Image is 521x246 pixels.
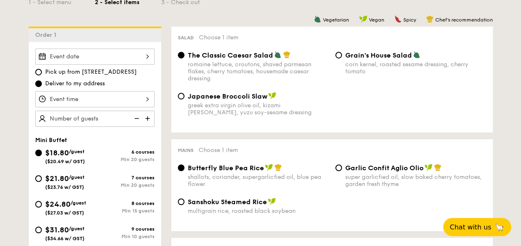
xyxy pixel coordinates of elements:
span: $18.80 [45,148,69,157]
div: 6 courses [95,149,155,155]
span: Sanshoku Steamed Rice [188,198,267,206]
span: ($20.49 w/ GST) [45,159,85,164]
input: Pick up from [STREET_ADDRESS] [35,69,42,75]
img: icon-vegetarian.fe4039eb.svg [413,51,420,58]
span: Choose 1 item [199,147,238,154]
span: Chat with us [450,223,491,231]
img: icon-chef-hat.a58ddaea.svg [274,164,282,171]
input: Number of guests [35,111,155,127]
div: 7 courses [95,175,155,181]
input: The Classic Caesar Saladromaine lettuce, croutons, shaved parmesan flakes, cherry tomatoes, house... [178,52,184,58]
input: Grain's House Saladcorn kernel, roasted sesame dressing, cherry tomato [335,52,342,58]
input: Sanshoku Steamed Ricemultigrain rice, roasted black soybean [178,198,184,205]
img: icon-chef-hat.a58ddaea.svg [434,164,441,171]
div: 8 courses [95,200,155,206]
span: /guest [69,226,85,232]
span: Salad [178,35,194,41]
input: $24.80/guest($27.03 w/ GST)8 coursesMin 15 guests [35,201,42,207]
input: Event date [35,48,155,65]
img: icon-vegan.f8ff3823.svg [424,164,433,171]
input: Japanese Broccoli Slawgreek extra virgin olive oil, kizami [PERSON_NAME], yuzu soy-sesame dressing [178,93,184,99]
span: Vegetarian [323,17,349,23]
span: $24.80 [45,200,70,209]
span: /guest [69,149,85,154]
span: Vegan [369,17,384,23]
span: /guest [70,200,86,206]
span: Mains [178,147,194,153]
input: $18.80/guest($20.49 w/ GST)6 coursesMin 20 guests [35,150,42,156]
img: icon-vegan.f8ff3823.svg [265,164,273,171]
span: $21.80 [45,174,69,183]
div: super garlicfied oil, slow baked cherry tomatoes, garden fresh thyme [345,174,486,188]
img: icon-reduce.1d2dbef1.svg [130,111,142,126]
div: Min 20 guests [95,182,155,188]
img: icon-vegan.f8ff3823.svg [268,198,276,205]
span: Choose 1 item [199,34,238,41]
img: icon-vegan.f8ff3823.svg [268,92,276,99]
input: Garlic Confit Aglio Oliosuper garlicfied oil, slow baked cherry tomatoes, garden fresh thyme [335,164,342,171]
input: $31.80/guest($34.66 w/ GST)9 coursesMin 10 guests [35,227,42,233]
span: Pick up from [STREET_ADDRESS] [45,68,137,76]
span: /guest [69,174,85,180]
img: icon-vegan.f8ff3823.svg [359,15,367,23]
img: icon-chef-hat.a58ddaea.svg [283,51,291,58]
div: 9 courses [95,226,155,232]
span: Grain's House Salad [345,51,412,59]
div: corn kernel, roasted sesame dressing, cherry tomato [345,61,486,75]
div: shallots, coriander, supergarlicfied oil, blue pea flower [188,174,329,188]
span: Order 1 [35,31,60,39]
span: Butterfly Blue Pea Rice [188,164,264,172]
span: ($23.76 w/ GST) [45,184,84,190]
input: $21.80/guest($23.76 w/ GST)7 coursesMin 20 guests [35,175,42,182]
input: Event time [35,91,155,107]
img: icon-vegetarian.fe4039eb.svg [314,15,321,23]
img: icon-vegetarian.fe4039eb.svg [274,51,281,58]
div: greek extra virgin olive oil, kizami [PERSON_NAME], yuzu soy-sesame dressing [188,102,329,116]
div: romaine lettuce, croutons, shaved parmesan flakes, cherry tomatoes, housemade caesar dressing [188,61,329,82]
span: ($27.03 w/ GST) [45,210,84,216]
span: 🦙 [494,222,504,232]
div: Min 20 guests [95,157,155,162]
span: Garlic Confit Aglio Olio [345,164,424,172]
img: icon-chef-hat.a58ddaea.svg [426,15,434,23]
span: The Classic Caesar Salad [188,51,273,59]
div: Min 10 guests [95,234,155,239]
img: icon-spicy.37a8142b.svg [394,15,402,23]
button: Chat with us🦙 [443,218,511,236]
span: Spicy [403,17,416,23]
span: ($34.66 w/ GST) [45,236,85,241]
img: icon-add.58712e84.svg [142,111,155,126]
span: Chef's recommendation [435,17,493,23]
div: Min 15 guests [95,208,155,214]
input: Butterfly Blue Pea Riceshallots, coriander, supergarlicfied oil, blue pea flower [178,164,184,171]
span: $31.80 [45,225,69,234]
span: Mini Buffet [35,137,67,144]
div: multigrain rice, roasted black soybean [188,207,329,215]
input: Deliver to my address [35,80,42,87]
span: Deliver to my address [45,80,105,88]
span: Japanese Broccoli Slaw [188,92,267,100]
